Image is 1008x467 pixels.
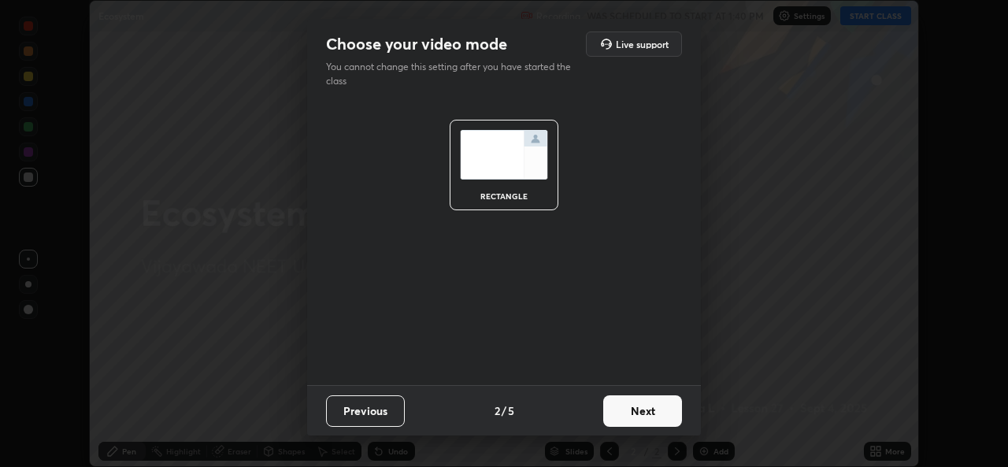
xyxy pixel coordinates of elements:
[502,402,506,419] h4: /
[603,395,682,427] button: Next
[326,60,581,88] p: You cannot change this setting after you have started the class
[508,402,514,419] h4: 5
[460,130,548,180] img: normalScreenIcon.ae25ed63.svg
[326,395,405,427] button: Previous
[472,192,535,200] div: rectangle
[616,39,669,49] h5: Live support
[495,402,500,419] h4: 2
[326,34,507,54] h2: Choose your video mode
